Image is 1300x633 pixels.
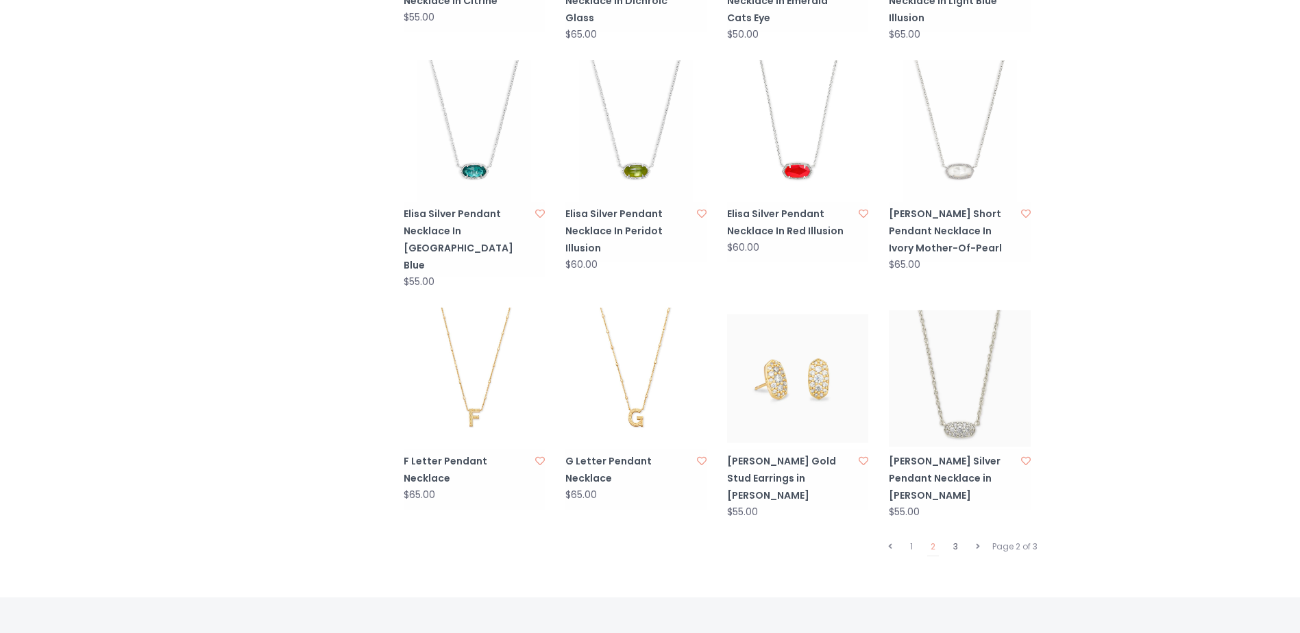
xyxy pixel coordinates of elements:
[885,538,896,556] a: Previous page
[404,277,434,287] div: $55.00
[535,454,545,468] a: Add to wishlist
[565,453,693,487] a: G Letter Pendant Necklace
[727,507,758,517] div: $55.00
[727,453,855,505] a: [PERSON_NAME] Gold Stud Earrings in [PERSON_NAME]
[1021,454,1031,468] a: Add to wishlist
[859,207,868,221] a: Add to wishlist
[727,206,855,240] a: Elisa Silver Pendant Necklace In Red Illusion
[565,260,598,270] div: $60.00
[889,507,920,517] div: $55.00
[889,453,1016,505] a: [PERSON_NAME] Silver Pendant Necklace in [PERSON_NAME]
[727,308,868,449] img: Kendra Scott Grayson Gold Stud Earrings in White Crystal
[989,538,1041,556] div: Page 2 of 3
[927,538,939,556] a: 2
[950,538,961,556] a: 3
[697,207,707,221] a: Add to wishlist
[404,206,531,275] a: Elisa Silver Pendant Necklace In [GEOGRAPHIC_DATA] Blue
[535,207,545,221] a: Add to wishlist
[1021,207,1031,221] a: Add to wishlist
[404,490,435,500] div: $65.00
[565,60,707,201] img: Kendra Scott Elisa Silver Pendant Necklace In Peridot Illusion
[727,60,868,201] img: Kendra Scott Elisa Silver Pendant Necklace In Red Illusion
[404,12,434,23] div: $55.00
[889,260,920,270] div: $65.00
[889,206,1016,258] a: [PERSON_NAME] Short Pendant Necklace In Ivory Mother-Of-Pearl
[727,29,759,40] div: $50.00
[727,243,759,253] div: $60.00
[565,29,597,40] div: $65.00
[565,308,707,449] img: Kendra Scott G Letter Pendant Necklace
[404,453,531,487] a: F Letter Pendant Necklace
[565,206,693,258] a: Elisa Silver Pendant Necklace In Peridot Illusion
[889,60,1030,201] img: Kendra Scott Elisa Silver Short Pendant Necklace In Ivory Mother-Of-Pearl
[889,308,1030,449] img: Kendra Scott Grayson Silver Pendant Necklace in White Crystal
[859,454,868,468] a: Add to wishlist
[907,538,916,556] a: 1
[404,308,545,449] img: Kendra Scott F Letter Pendant Necklace
[565,490,597,500] div: $65.00
[404,60,545,201] img: Kendra Scott Elisa Silver Pendant Necklace In London Blue
[972,538,983,556] a: Next page
[697,454,707,468] a: Add to wishlist
[889,29,920,40] div: $65.00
